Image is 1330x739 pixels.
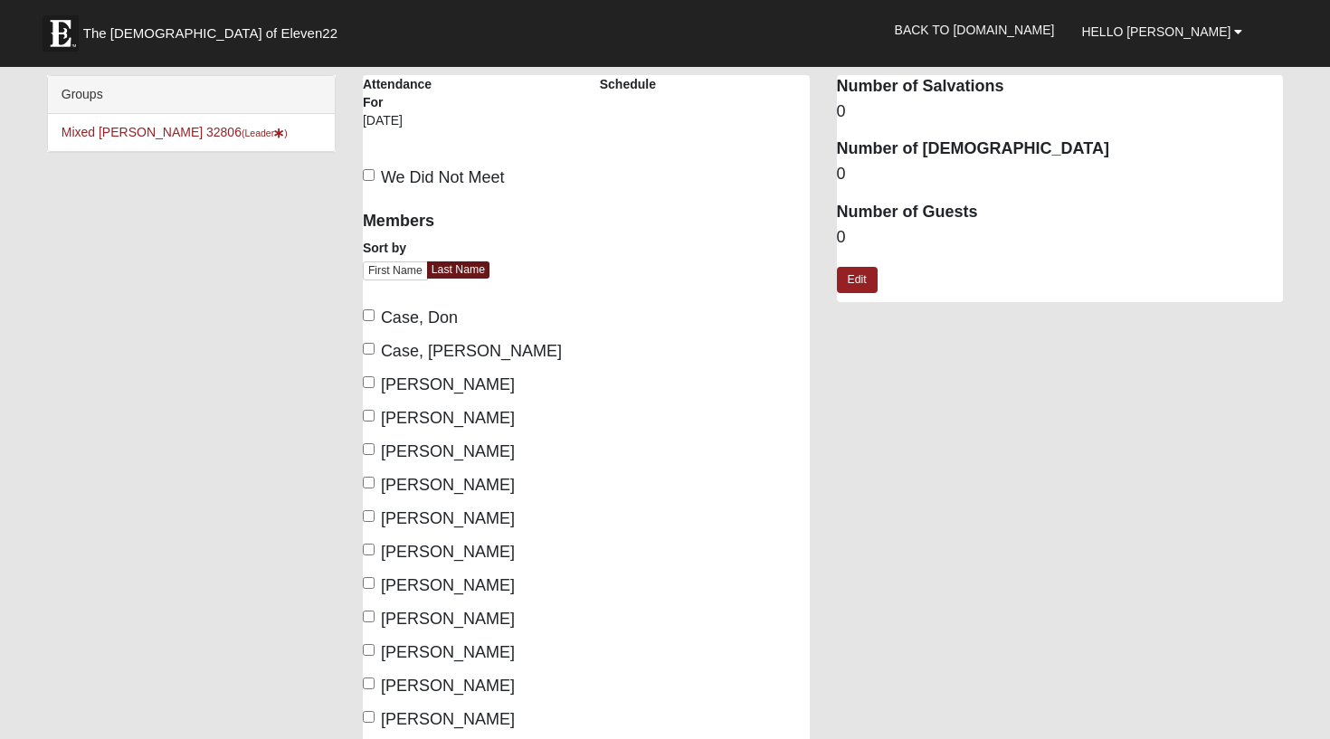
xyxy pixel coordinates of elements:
a: Edit [837,267,878,293]
dt: Number of Guests [837,201,1284,224]
span: [PERSON_NAME] [381,476,515,494]
span: [PERSON_NAME] [381,509,515,527]
div: [DATE] [363,111,454,142]
span: Case, [PERSON_NAME] [381,342,562,360]
dd: 0 [837,100,1284,124]
input: [PERSON_NAME] [363,510,375,522]
dt: Number of Salvations [837,75,1284,99]
input: [PERSON_NAME] [363,410,375,422]
input: [PERSON_NAME] [363,677,375,689]
span: Case, Don [381,308,458,327]
span: Hello [PERSON_NAME] [1081,24,1230,39]
span: [PERSON_NAME] [381,375,515,393]
a: Back to [DOMAIN_NAME] [881,7,1069,52]
span: We Did Not Meet [381,168,505,186]
input: [PERSON_NAME] [363,376,375,388]
label: Attendance For [363,75,454,111]
span: [PERSON_NAME] [381,610,515,628]
input: [PERSON_NAME] [363,577,375,589]
div: Groups [48,76,335,114]
input: Case, [PERSON_NAME] [363,343,375,355]
small: (Leader ) [242,128,288,138]
span: [PERSON_NAME] [381,576,515,594]
dd: 0 [837,163,1284,186]
a: Mixed [PERSON_NAME] 32806(Leader) [62,125,288,139]
span: [PERSON_NAME] [381,409,515,427]
input: [PERSON_NAME] [363,443,375,455]
input: [PERSON_NAME] [363,611,375,622]
a: First Name [363,261,428,280]
label: Schedule [600,75,656,93]
a: The [DEMOGRAPHIC_DATA] of Eleven22 [33,6,395,52]
label: Sort by [363,239,406,257]
h4: Members [363,212,573,232]
input: Case, Don [363,309,375,321]
input: We Did Not Meet [363,169,375,181]
img: Eleven22 logo [43,15,79,52]
span: [PERSON_NAME] [381,442,515,460]
a: Last Name [427,261,489,279]
a: Hello [PERSON_NAME] [1068,9,1256,54]
input: [PERSON_NAME] [363,477,375,488]
span: [PERSON_NAME] [381,677,515,695]
span: [PERSON_NAME] [381,643,515,661]
input: [PERSON_NAME] [363,544,375,555]
dd: 0 [837,226,1284,250]
dt: Number of [DEMOGRAPHIC_DATA] [837,137,1284,161]
span: [PERSON_NAME] [381,543,515,561]
span: The [DEMOGRAPHIC_DATA] of Eleven22 [83,24,337,43]
input: [PERSON_NAME] [363,644,375,656]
